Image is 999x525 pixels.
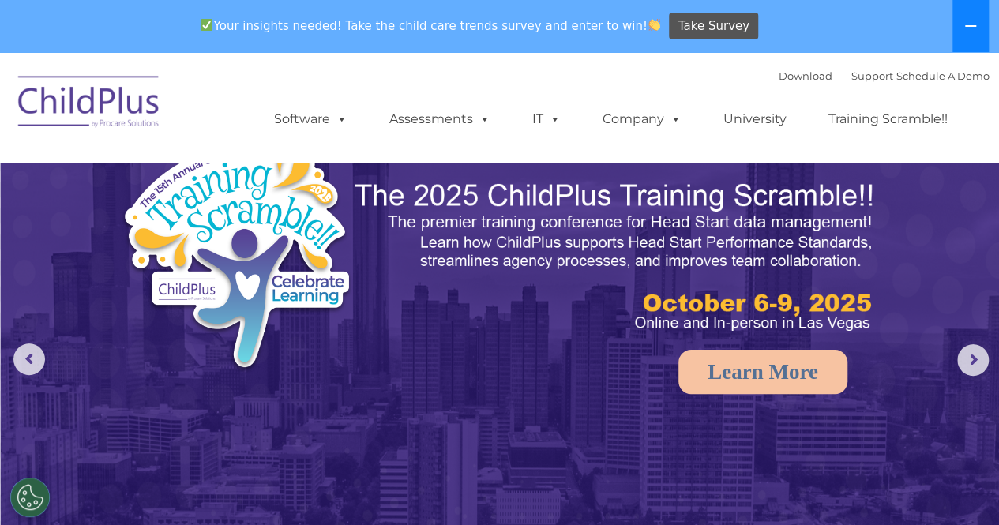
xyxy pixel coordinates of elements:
img: ChildPlus by Procare Solutions [10,65,168,144]
a: Software [258,103,363,135]
a: Assessments [374,103,506,135]
a: Download [779,69,832,82]
button: Cookies Settings [10,478,50,517]
font: | [779,69,990,82]
a: Schedule A Demo [896,69,990,82]
a: University [708,103,802,135]
a: Learn More [678,350,847,394]
a: Training Scramble!! [813,103,963,135]
a: Support [851,69,893,82]
span: Take Survey [678,13,749,40]
span: Last name [220,104,268,116]
span: Your insights needed! Take the child care trends survey and enter to win! [194,10,667,41]
span: Phone number [220,169,287,181]
a: Company [587,103,697,135]
a: Take Survey [669,13,758,40]
img: 👏 [648,19,660,31]
a: IT [516,103,576,135]
img: ✅ [201,19,212,31]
